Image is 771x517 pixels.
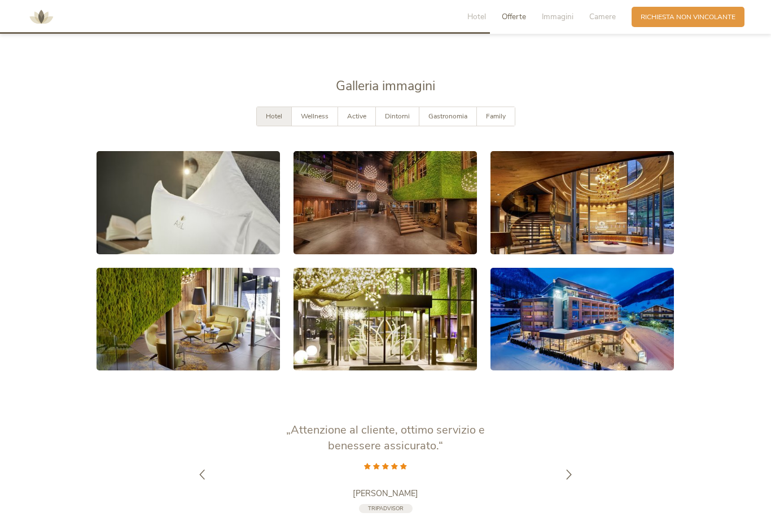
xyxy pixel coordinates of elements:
[336,77,435,95] span: Galleria immagini
[301,112,328,121] span: Wellness
[589,11,616,22] span: Camere
[359,504,413,514] a: TripAdvisor
[641,12,735,22] span: Richiesta non vincolante
[273,488,498,499] a: [PERSON_NAME]
[266,112,282,121] span: Hotel
[353,488,418,499] span: [PERSON_NAME]
[502,11,526,22] span: Offerte
[368,505,404,512] span: TripAdvisor
[286,422,485,453] span: „Attenzione al cliente, ottimo servizio e benessere assicurato.“
[24,14,58,20] a: AMONTI & LUNARIS Wellnessresort
[347,112,366,121] span: Active
[385,112,410,121] span: Dintorni
[467,11,486,22] span: Hotel
[428,112,467,121] span: Gastronomia
[486,112,506,121] span: Family
[542,11,573,22] span: Immagini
